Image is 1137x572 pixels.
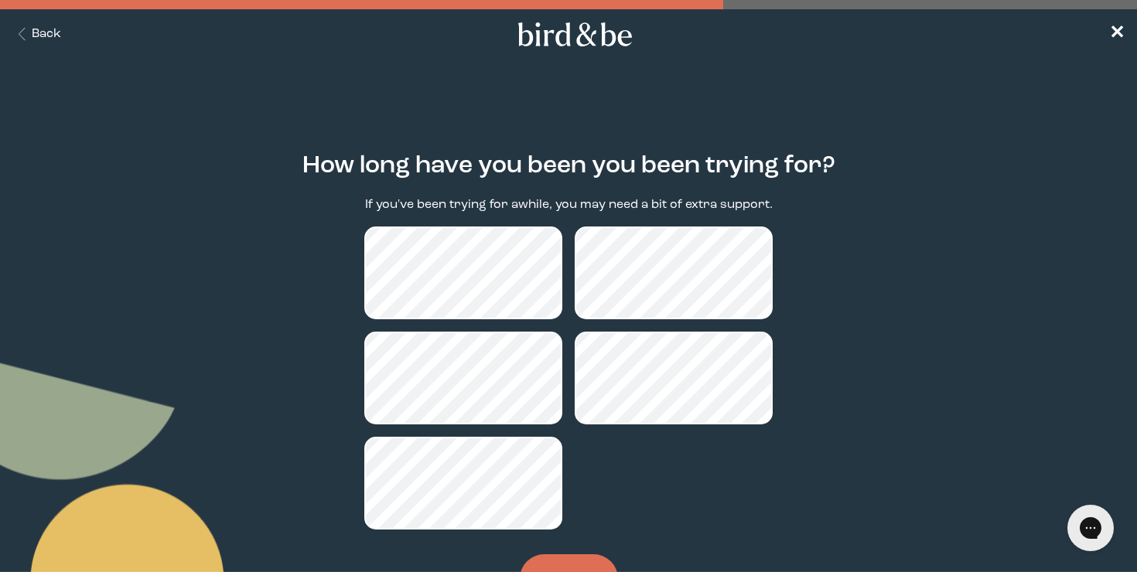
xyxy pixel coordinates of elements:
button: Back Button [12,26,61,43]
a: ✕ [1109,21,1125,48]
span: ✕ [1109,25,1125,43]
iframe: Gorgias live chat messenger [1060,499,1122,557]
h2: How long have you been you been trying for? [302,148,835,184]
p: If you've been trying for awhile, you may need a bit of extra support. [365,196,773,214]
